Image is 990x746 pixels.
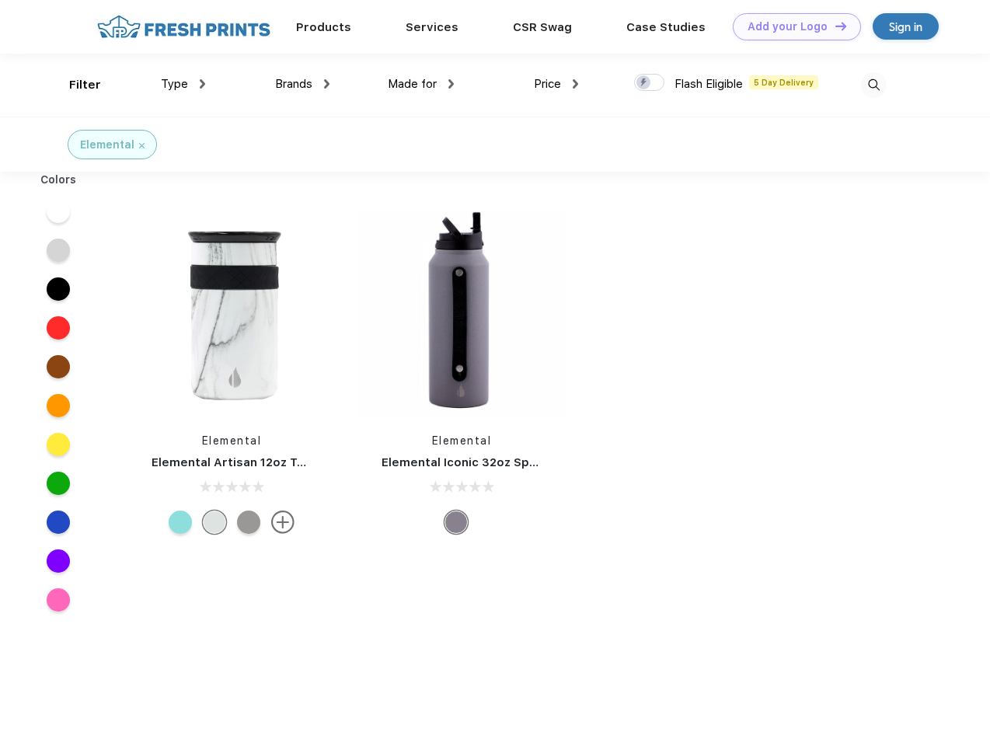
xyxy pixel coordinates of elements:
img: desktop_search.svg [861,72,887,98]
img: filter_cancel.svg [139,143,145,148]
div: Elemental [80,137,134,153]
div: Sign in [889,18,922,36]
a: Products [296,20,351,34]
div: Filter [69,76,101,94]
a: Services [406,20,458,34]
img: dropdown.png [324,79,329,89]
a: Elemental [432,434,492,447]
img: fo%20logo%202.webp [92,13,275,40]
span: Made for [388,77,437,91]
img: dropdown.png [200,79,205,89]
div: Colors [29,172,89,188]
img: func=resize&h=266 [128,211,335,417]
img: dropdown.png [448,79,454,89]
span: Price [534,77,561,91]
span: Brands [275,77,312,91]
span: Type [161,77,188,91]
a: Elemental [202,434,262,447]
a: Elemental Iconic 32oz Sport Water Bottle [382,455,628,469]
img: more.svg [271,511,295,534]
a: Elemental Artisan 12oz Tumbler [152,455,339,469]
img: dropdown.png [573,79,578,89]
img: func=resize&h=266 [358,211,565,417]
div: Robin's Egg [169,511,192,534]
div: White Marble [203,511,226,534]
span: 5 Day Delivery [749,75,818,89]
img: DT [835,22,846,30]
div: Add your Logo [748,20,828,33]
div: Graphite [444,511,468,534]
a: Sign in [873,13,939,40]
div: Graphite [237,511,260,534]
a: CSR Swag [513,20,572,34]
span: Flash Eligible [675,77,743,91]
